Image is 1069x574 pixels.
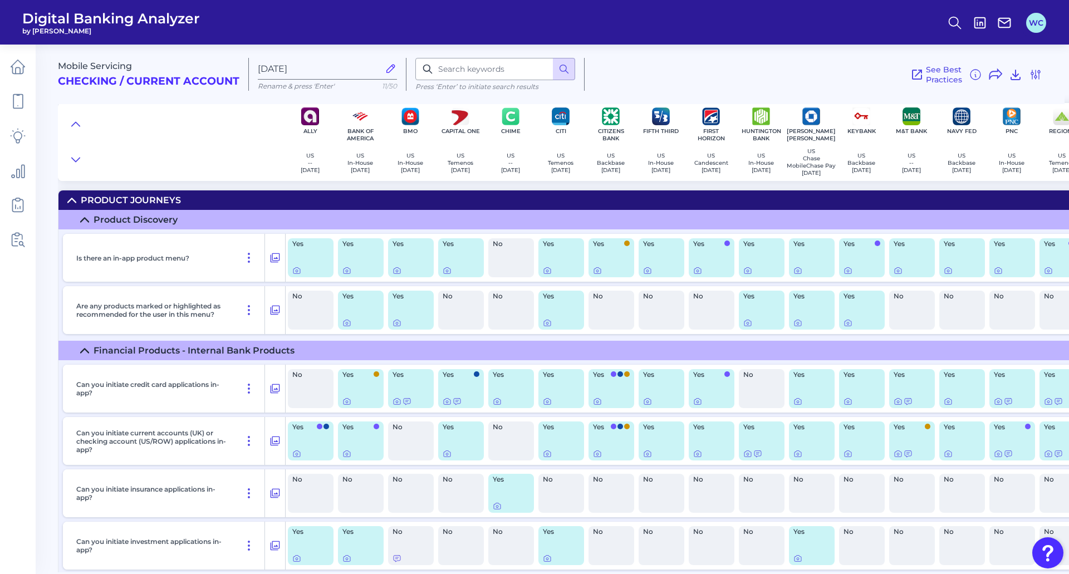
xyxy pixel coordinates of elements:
span: No [743,476,773,483]
p: [DATE] [347,166,373,174]
span: Yes [443,424,473,430]
p: [DATE] [902,166,921,174]
span: No [593,528,623,535]
span: Yes [543,424,573,430]
span: No [342,476,372,483]
span: Yes [844,371,874,378]
span: No [944,528,974,535]
span: No [693,528,723,535]
p: Citizens Bank [590,127,631,142]
div: Product Journeys [81,195,181,205]
p: US [548,152,573,159]
p: Citi [556,127,566,135]
p: US [347,152,373,159]
p: KeyBank [847,127,876,135]
p: [DATE] [301,166,320,174]
p: -- [501,159,520,166]
span: Yes [894,424,924,430]
span: No [643,528,673,535]
span: Yes [743,293,773,300]
span: No [292,476,322,483]
p: Temenos [448,159,473,166]
p: [DATE] [999,166,1024,174]
span: Yes [844,293,874,300]
p: [DATE] [694,166,728,174]
p: -- [902,159,921,166]
span: No [393,476,423,483]
span: No [894,476,924,483]
p: US [787,148,836,155]
p: [DATE] [448,166,473,174]
p: US [948,152,975,159]
span: Yes [643,371,673,378]
span: No [944,293,974,300]
span: No [793,476,823,483]
p: [DATE] [501,166,520,174]
div: Financial Products - Internal Bank Products [94,345,295,356]
input: Search keywords [415,58,575,80]
p: Bank of America [340,127,381,142]
span: 11/50 [382,82,397,90]
span: Yes [643,424,673,430]
span: No [292,293,322,300]
span: Yes [743,424,773,430]
p: US [301,152,320,159]
span: Yes [994,371,1024,378]
span: No [894,293,924,300]
span: Yes [443,241,473,247]
p: Press ‘Enter’ to initiate search results [415,82,575,91]
span: No [593,476,623,483]
p: Is there an in-app product menu? [76,254,189,262]
span: No [593,293,623,300]
span: No [743,371,773,378]
span: No [693,293,723,300]
span: Yes [493,371,523,378]
span: Yes [393,241,423,247]
p: In-House [648,159,674,166]
span: Yes [944,371,974,378]
span: No [443,476,473,483]
p: Are any products marked or highlighted as recommended for the user in this menu? [76,302,229,318]
p: US [999,152,1024,159]
a: See Best Practices [910,65,962,85]
span: No [493,528,523,535]
p: Backbase [847,159,875,166]
span: Yes [844,424,874,430]
p: US [398,152,423,159]
p: Fifth Third [643,127,679,135]
p: [DATE] [548,166,573,174]
span: Yes [543,371,573,378]
span: Yes [894,241,924,247]
span: Yes [693,371,723,378]
span: No [292,371,322,378]
span: No [994,528,1024,535]
span: Yes [342,424,372,430]
p: [DATE] [948,166,975,174]
p: US [694,152,728,159]
span: Mobile Servicing [58,61,132,71]
span: Yes [342,528,372,535]
p: [PERSON_NAME] [PERSON_NAME] [787,127,836,142]
span: Yes [342,241,372,247]
p: [DATE] [597,166,625,174]
button: WC [1026,13,1046,33]
p: PNC [1006,127,1018,135]
p: First Horizon [690,127,732,142]
p: Ally [303,127,317,135]
span: No [393,528,423,535]
p: Can you initiate credit card applications in-app? [76,380,229,397]
span: Yes [493,476,523,483]
span: Yes [342,293,372,300]
p: Can you initiate insurance applications in-app? [76,485,229,502]
span: Yes [643,241,673,247]
p: [DATE] [847,166,875,174]
button: Open Resource Center [1032,537,1063,568]
span: Yes [543,528,573,535]
p: In-House [999,159,1024,166]
p: US [748,152,774,159]
p: Can you initiate investment applications in-app? [76,537,229,554]
span: Yes [693,241,723,247]
span: Yes [793,371,823,378]
span: No [643,476,673,483]
span: Yes [844,241,874,247]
